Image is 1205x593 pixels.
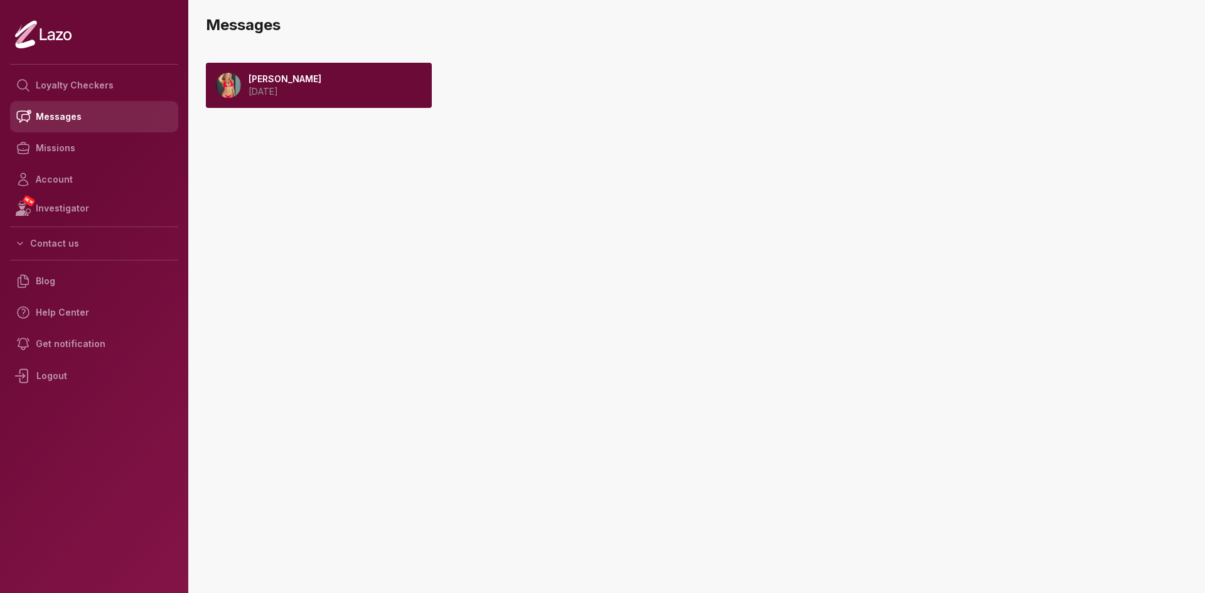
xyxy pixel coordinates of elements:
[10,70,178,101] a: Loyalty Checkers
[10,265,178,297] a: Blog
[10,360,178,392] div: Logout
[10,164,178,195] a: Account
[249,73,321,85] p: [PERSON_NAME]
[10,132,178,164] a: Missions
[10,297,178,328] a: Help Center
[22,195,36,207] span: NEW
[216,73,241,98] img: 520ecdbb-042a-4e5d-99ca-1af144eed449
[10,101,178,132] a: Messages
[249,85,321,98] p: [DATE]
[10,328,178,360] a: Get notification
[206,15,1195,35] h3: Messages
[10,232,178,255] button: Contact us
[10,195,178,222] a: NEWInvestigator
